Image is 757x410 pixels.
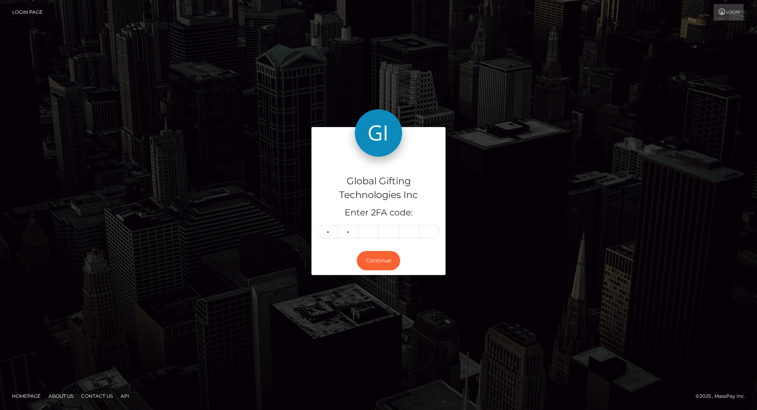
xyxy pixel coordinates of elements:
[12,4,43,21] a: Login Page
[714,4,744,21] a: Login
[45,390,76,402] a: About Us
[355,109,402,157] img: Global Gifting Technologies Inc
[317,174,440,202] h4: Global Gifting Technologies Inc
[357,251,400,270] button: Continue
[117,390,132,402] a: API
[78,390,116,402] a: Contact Us
[9,390,44,402] a: Homepage
[695,392,751,401] div: © 2025 , MassPay Inc.
[317,207,440,219] h5: Enter 2FA code:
